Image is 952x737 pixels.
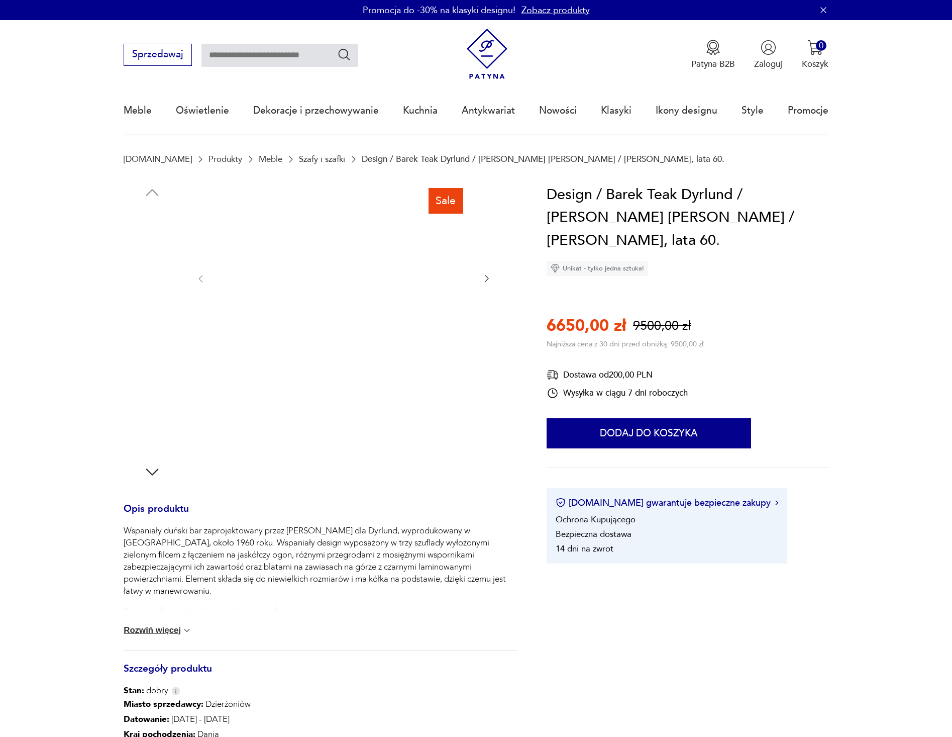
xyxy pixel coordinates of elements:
img: Ikona koszyka [807,40,823,55]
p: [DATE] - [DATE] [124,712,305,727]
a: Meble [259,154,282,164]
button: 0Koszyk [802,40,828,70]
img: Zdjęcie produktu Design / Barek Teak Dyrlund / Reno Wahl Iversen / Dania, lata 60. [124,399,181,456]
a: Ikony designu [656,87,717,134]
p: Koszyk [802,58,828,70]
img: Ikona strzałki w prawo [775,500,778,505]
img: Ikona medalu [705,40,721,55]
p: 6650,00 zł [547,315,626,337]
button: [DOMAIN_NAME] gwarantuje bezpieczne zakupy [556,497,778,509]
img: Zdjęcie produktu Design / Barek Teak Dyrlund / Reno Wahl Iversen / Dania, lata 60. [124,270,181,328]
a: Klasyki [601,87,631,134]
a: Oświetlenie [176,87,229,134]
p: Dzierżoniów [124,697,305,712]
button: Rozwiń więcej [124,625,192,635]
img: Ikona dostawy [547,368,559,381]
div: Wysyłka w ciągu 7 dni roboczych [547,387,688,399]
img: Ikona certyfikatu [556,498,566,508]
button: Szukaj [337,47,352,62]
p: 9500,00 zł [633,317,691,335]
p: Zaloguj [754,58,782,70]
b: Stan: [124,685,144,696]
img: Zdjęcie produktu Design / Barek Teak Dyrlund / Reno Wahl Iversen / Dania, lata 60. [124,207,181,264]
img: Ikonka użytkownika [761,40,776,55]
img: Patyna - sklep z meblami i dekoracjami vintage [462,29,512,79]
a: Antykwariat [462,87,515,134]
a: Nowości [539,87,577,134]
a: Meble [124,87,152,134]
button: Patyna B2B [691,40,735,70]
button: Zaloguj [754,40,782,70]
div: Unikat - tylko jedna sztuka! [547,261,648,276]
p: Najniższa cena z 30 dni przed obniżką: 9500,00 zł [547,339,703,349]
span: dobry [124,685,168,697]
h3: Opis produktu [124,505,517,525]
li: 14 dni na zwrot [556,543,613,555]
p: Promocja do -30% na klasyki designu! [363,4,515,17]
a: Kuchnia [403,87,438,134]
div: 0 [816,40,826,51]
a: Style [742,87,764,134]
h3: Szczegóły produktu [124,665,517,685]
a: Zobacz produkty [521,4,590,17]
img: Ikona diamentu [551,264,560,273]
h1: Design / Barek Teak Dyrlund / [PERSON_NAME] [PERSON_NAME] / [PERSON_NAME], lata 60. [547,183,828,252]
div: Sale [429,188,463,213]
a: Ikona medaluPatyna B2B [691,40,735,70]
a: Sprzedawaj [124,51,191,59]
img: Info icon [171,687,180,695]
b: Miasto sprzedawcy : [124,698,203,710]
button: Sprzedawaj [124,44,191,66]
p: Patyna B2B [691,58,735,70]
a: [DOMAIN_NAME] [124,154,192,164]
p: Wspaniały duński bar zaprojektowany przez [PERSON_NAME] dla Dyrlund, wyprodukowany w [GEOGRAPHIC_... [124,525,517,597]
a: Promocje [788,87,828,134]
img: Zdjęcie produktu Design / Barek Teak Dyrlund / Reno Wahl Iversen / Dania, lata 60. [124,335,181,392]
a: Produkty [208,154,242,164]
a: Szafy i szafki [299,154,345,164]
button: Dodaj do koszyka [547,418,751,448]
a: Dekoracje i przechowywanie [253,87,379,134]
b: Datowanie : [124,713,169,725]
p: Design / Barek Teak Dyrlund / [PERSON_NAME] [PERSON_NAME] / [PERSON_NAME], lata 60. [362,154,724,164]
img: chevron down [182,625,192,635]
li: Bezpieczna dostawa [556,528,631,540]
img: Zdjęcie produktu Design / Barek Teak Dyrlund / Reno Wahl Iversen / Dania, lata 60. [218,183,470,373]
div: Dostawa od 200,00 PLN [547,368,688,381]
li: Ochrona Kupującego [556,514,636,525]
